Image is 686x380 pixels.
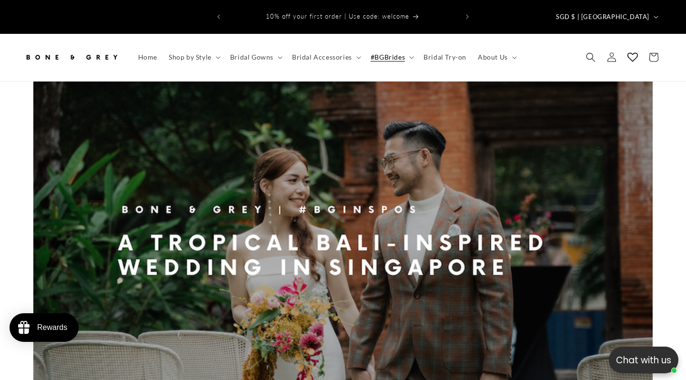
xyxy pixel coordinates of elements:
summary: Shop by Style [163,47,224,67]
span: 10% off your first order | Use code: welcome [266,12,409,20]
a: Bone and Grey Bridal [20,43,123,72]
span: Bridal Try-on [424,53,466,62]
span: Bridal Gowns [230,53,273,62]
span: About Us [478,53,508,62]
summary: Bridal Accessories [286,47,365,67]
button: Next announcement [457,8,478,26]
span: Home [138,53,157,62]
span: Bridal Accessories [292,53,352,62]
span: #BGBrides [371,53,405,62]
button: Previous announcement [208,8,229,26]
span: SGD $ | [GEOGRAPHIC_DATA] [556,12,649,22]
a: Home [132,47,163,67]
a: Bridal Try-on [418,47,472,67]
button: Open chatbox [609,347,678,373]
div: Rewards [37,323,67,332]
button: SGD $ | [GEOGRAPHIC_DATA] [550,8,662,26]
img: Bone and Grey Bridal [24,47,119,68]
p: Chat with us [609,353,678,367]
summary: About Us [472,47,521,67]
summary: #BGBrides [365,47,418,67]
summary: Bridal Gowns [224,47,286,67]
span: Shop by Style [169,53,212,62]
summary: Search [580,47,601,68]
